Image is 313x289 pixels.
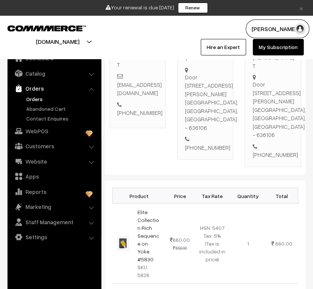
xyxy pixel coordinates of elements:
a: Contact Enquires [24,115,98,122]
th: Quantity [230,188,266,203]
span: 660.00 [170,236,190,243]
a: Staff Management [9,215,98,229]
strike: 1350.00 [173,245,187,250]
span: HSN: 5407 Tax: 5% (Tax is included in price) [199,224,225,262]
a: Settings [9,230,98,244]
a: Hire an Expert [201,39,246,55]
img: COMMMERCE [7,25,86,31]
img: user [294,23,306,34]
a: [EMAIL_ADDRESS][DOMAIN_NAME] [117,81,162,97]
img: 605-5826-5.jpeg [117,236,129,250]
div: SKU: 5826 [137,263,161,279]
th: Price [165,188,194,203]
a: Apps [9,170,98,183]
a: Customers [9,139,98,153]
a: WebPOS [9,124,98,138]
a: Orders [9,82,98,95]
a: [PHONE_NUMBER] [117,109,162,116]
a: Reports [9,185,98,198]
div: Your renewal is due [DATE] [3,3,310,13]
th: Product [113,188,165,203]
a: COMMMERCE [7,23,73,32]
th: Tax Rate [194,188,230,203]
th: Total [266,188,298,203]
span: [PERSON_NAME] T [117,53,159,68]
div: Door [STREET_ADDRESS][PERSON_NAME] [GEOGRAPHIC_DATA], [GEOGRAPHIC_DATA], [GEOGRAPHIC_DATA] - 636106 [185,73,238,132]
a: Orders [24,95,98,103]
a: Website [9,155,98,168]
div: [PHONE_NUMBER] [252,142,293,159]
span: 660.00 [275,240,292,246]
div: [PHONE_NUMBER] [185,135,226,152]
div: Door [STREET_ADDRESS][PERSON_NAME] [GEOGRAPHIC_DATA], [GEOGRAPHIC_DATA], [GEOGRAPHIC_DATA] - 636106 [252,80,306,139]
a: × [296,3,306,12]
a: Catalog [9,67,98,80]
a: Marketing [9,200,98,213]
span: 1 [247,240,249,246]
button: [DOMAIN_NAME] [10,32,106,51]
a: Elite Collection Rich Sequence on Yoke #5830 [137,209,159,262]
button: [PERSON_NAME] [246,19,309,38]
a: My Subscription [253,39,304,55]
a: Renew [178,3,208,13]
a: Abandoned Cart [24,105,98,113]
